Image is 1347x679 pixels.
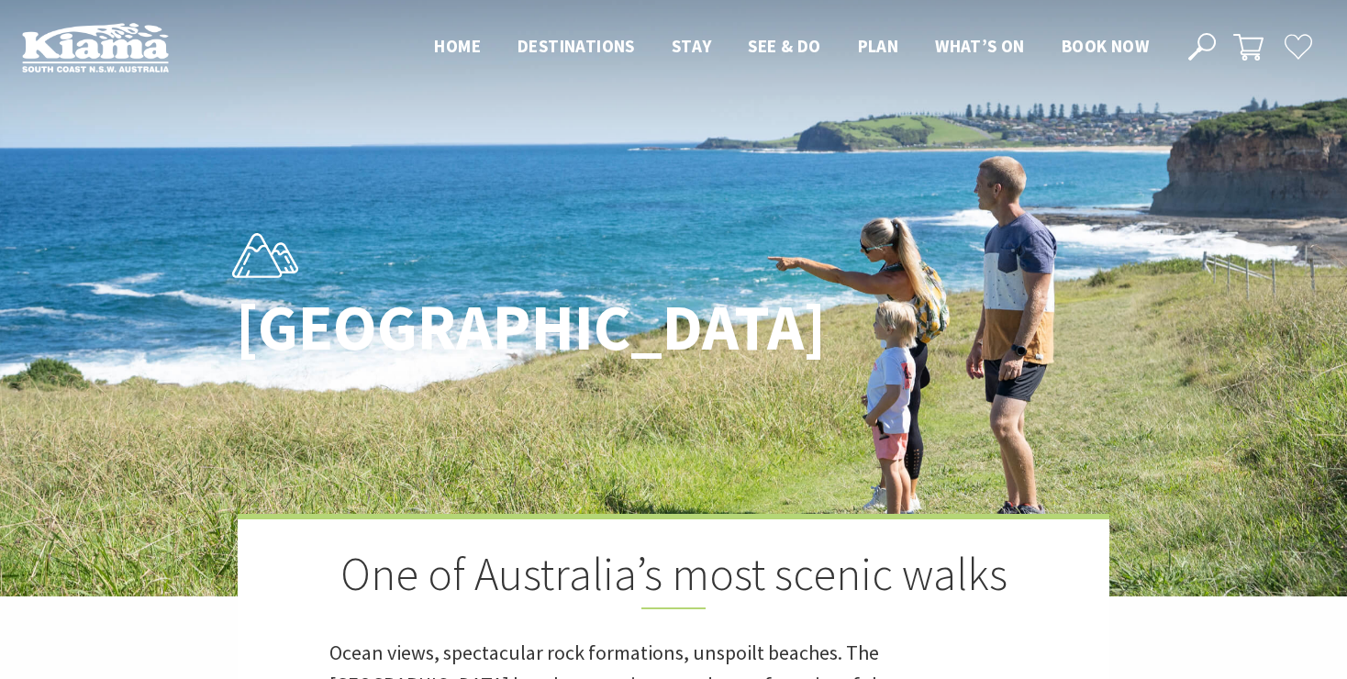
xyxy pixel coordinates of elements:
[672,35,712,57] span: Stay
[858,35,899,57] span: Plan
[416,32,1167,62] nav: Main Menu
[22,22,169,72] img: Kiama Logo
[236,293,754,363] h1: [GEOGRAPHIC_DATA]
[518,35,635,57] span: Destinations
[1062,35,1149,57] span: Book now
[434,35,481,57] span: Home
[935,35,1025,57] span: What’s On
[748,35,820,57] span: See & Do
[329,547,1018,609] h2: One of Australia’s most scenic walks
